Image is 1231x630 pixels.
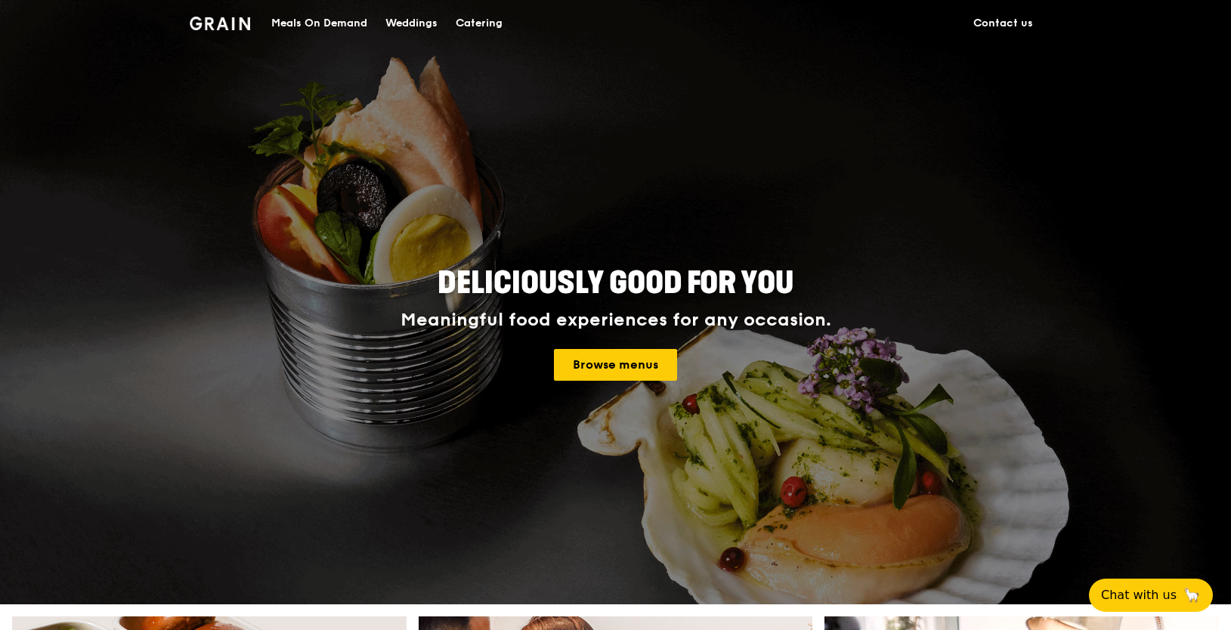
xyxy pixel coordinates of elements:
div: Weddings [385,1,438,46]
div: Meals On Demand [271,1,367,46]
div: Meaningful food experiences for any occasion. [344,310,888,331]
div: Catering [456,1,503,46]
img: Grain [190,17,251,30]
span: 🦙 [1183,586,1201,604]
button: Chat with us🦙 [1089,579,1213,612]
a: Browse menus [554,349,677,381]
span: Chat with us [1101,586,1177,604]
span: Deliciously good for you [438,265,793,301]
a: Contact us [964,1,1042,46]
a: Catering [447,1,512,46]
a: Weddings [376,1,447,46]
